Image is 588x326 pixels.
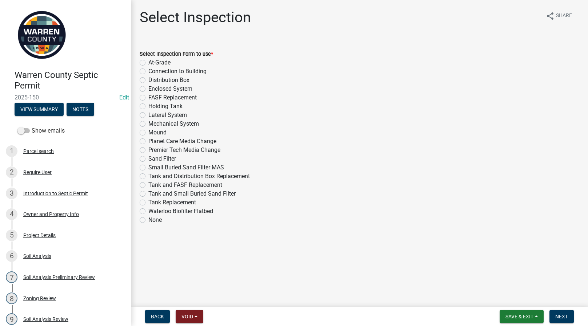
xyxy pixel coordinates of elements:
label: Connection to Building [148,67,207,76]
label: Mound [148,128,167,137]
label: FASF Replacement [148,93,197,102]
span: Next [555,314,568,319]
button: Notes [67,103,94,116]
label: At-Grade [148,58,171,67]
button: Back [145,310,170,323]
label: Holding Tank [148,102,183,111]
label: Planet Care Media Change [148,137,216,146]
wm-modal-confirm: Summary [15,107,64,113]
div: 1 [6,145,17,157]
label: Tank and FASF Replacement [148,181,222,189]
h4: Warren County Septic Permit [15,70,125,91]
h1: Select Inspection [140,9,251,26]
span: Share [556,12,572,20]
div: 7 [6,271,17,283]
div: Project Details [23,233,56,238]
div: Parcel search [23,149,54,154]
label: Mechanical System [148,119,199,128]
wm-modal-confirm: Edit Application Number [119,94,129,101]
a: Edit [119,94,129,101]
label: Small Buried Sand Filter MAS [148,163,224,172]
div: 6 [6,250,17,262]
label: Distribution Box [148,76,189,85]
i: share [546,12,555,20]
span: Back [151,314,164,319]
button: shareShare [540,9,578,23]
div: 8 [6,292,17,304]
label: Lateral System [148,111,187,119]
span: Save & Exit [505,314,533,319]
span: 2025-150 [15,94,116,101]
div: Introduction to Septic Permit [23,191,88,196]
span: Void [181,314,193,319]
wm-modal-confirm: Notes [67,107,94,113]
label: Show emails [17,126,65,135]
button: Void [176,310,203,323]
div: 3 [6,188,17,199]
label: Sand Filter [148,154,176,163]
label: Enclosed System [148,85,192,93]
label: Waterloo Biofilter Flatbed [148,207,213,216]
label: Tank and Small Buried Sand Filter [148,189,236,198]
label: Premier Tech Media Change [148,146,220,154]
div: 5 [6,229,17,241]
button: Save & Exit [500,310,544,323]
div: Soil Analysis [23,254,51,259]
div: 2 [6,166,17,178]
img: Warren County, Iowa [15,8,69,62]
label: None [148,216,162,224]
div: Zoning Review [23,296,56,301]
label: Tank and Distribution Box Replacement [148,172,250,181]
div: 9 [6,313,17,325]
label: Tank Replacement [148,198,196,207]
div: Owner and Property Info [23,212,79,217]
div: Require User [23,170,52,175]
div: Soil Analysis Review [23,317,68,322]
label: Select Inspection Form to use [140,52,213,57]
button: View Summary [15,103,64,116]
div: 4 [6,208,17,220]
div: Soil Analysis Preliminary Review [23,275,95,280]
button: Next [549,310,574,323]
